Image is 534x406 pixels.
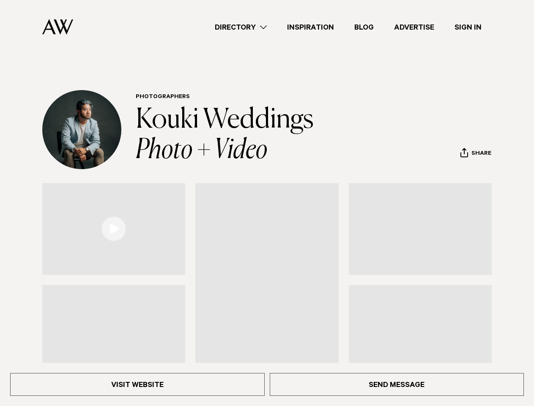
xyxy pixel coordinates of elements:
a: Send Message [270,373,524,396]
a: Inspiration [277,22,344,33]
span: Share [471,150,491,158]
a: Blog [344,22,384,33]
img: Auckland Weddings Logo [42,19,73,35]
a: Directory [205,22,277,33]
a: Photographers [136,94,190,101]
button: Share [460,148,492,160]
a: Kouki Weddings Photo + Video [136,107,314,164]
a: Advertise [384,22,444,33]
a: Visit Website [10,373,265,396]
img: Profile Avatar [42,90,121,169]
a: Sign In [444,22,492,33]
